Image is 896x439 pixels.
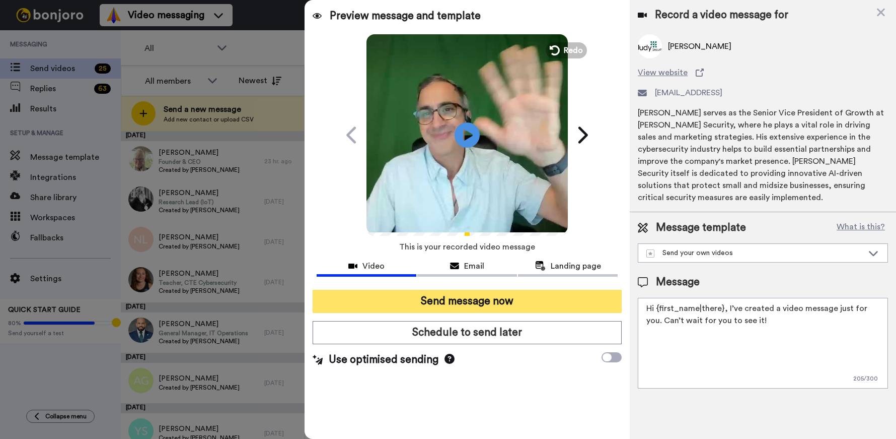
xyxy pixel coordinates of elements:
button: Schedule to send later [313,321,622,344]
span: Message template [656,220,746,235]
span: This is your recorded video message [399,236,535,258]
span: Email [464,260,484,272]
span: Use optimised sending [329,352,438,367]
img: demo-template.svg [646,249,654,258]
span: [EMAIL_ADDRESS] [655,87,722,99]
span: Message [656,275,700,290]
button: What is this? [834,220,888,235]
span: Video [362,260,385,272]
span: Landing page [551,260,601,272]
div: [PERSON_NAME] serves as the Senior Vice President of Growth at [PERSON_NAME] Security, where he p... [638,107,888,204]
div: Send your own videos [646,248,863,258]
textarea: Hi {first_name|there}, I’ve created a video message just for you. Can’t wait for you to see it! [638,298,888,389]
a: View website [638,67,888,79]
button: Send message now [313,290,622,313]
span: View website [638,67,688,79]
